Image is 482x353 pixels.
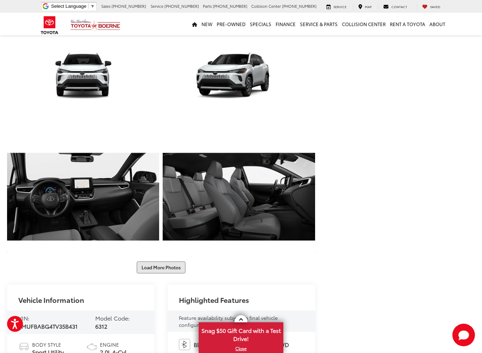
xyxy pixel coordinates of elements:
[95,314,130,322] span: Model Code:
[203,3,212,9] span: Parts
[18,322,78,330] span: 7MUFBABG4TV35B431
[199,13,215,35] a: New
[282,3,317,9] span: [PHONE_NUMBER]
[452,324,475,346] svg: Start Chat
[36,14,63,37] img: Toyota
[194,341,223,349] span: Bluetooth®
[452,324,475,346] button: Toggle Chat Window
[321,4,352,10] a: Service
[298,13,340,35] a: Service & Parts: Opens in a new tab
[163,22,315,136] a: Expand Photo 17
[18,296,84,304] h2: Vehicle Information
[215,13,248,35] a: Pre-Owned
[340,13,388,35] a: Collision Center
[353,4,377,10] a: Map
[179,339,190,350] img: Bluetooth®
[378,4,412,10] a: Contact
[51,4,95,9] a: Select Language​
[95,322,107,330] span: 6312
[137,261,186,274] button: Load More Photos
[391,4,407,9] span: Contact
[213,3,247,9] span: [PHONE_NUMBER]
[248,13,273,35] a: Specials
[164,3,199,9] span: [PHONE_NUMBER]
[70,19,121,31] img: Vic Vaughan Toyota of Boerne
[7,140,159,254] a: Expand Photo 18
[388,13,427,35] a: Rent a Toyota
[190,13,199,35] a: Home
[333,4,347,9] span: Service
[100,341,143,348] span: Engine
[427,13,447,35] a: About
[273,13,298,35] a: Finance
[18,314,30,322] span: VIN:
[51,4,86,9] span: Select Language
[32,341,64,348] span: Body Style
[251,3,281,9] span: Collision Center
[6,138,161,255] img: 2026 Toyota Corolla Hybrid S
[365,4,372,9] span: Map
[179,314,278,328] span: Feature availability subject to final vehicle configuration.
[88,4,89,9] span: ​
[112,3,146,9] span: [PHONE_NUMBER]
[430,4,440,9] span: Saved
[179,296,249,304] h2: Highlighted Features
[101,3,110,9] span: Sales
[90,4,95,9] span: ▼
[163,140,315,254] a: Expand Photo 19
[161,138,317,255] img: 2026 Toyota Corolla Hybrid S
[7,22,159,136] a: Expand Photo 16
[417,4,446,10] a: My Saved Vehicles
[199,323,283,345] span: Snag $50 Gift Card with a Test Drive!
[151,3,163,9] span: Service
[161,21,317,137] img: 2026 Toyota Corolla Hybrid S
[6,21,161,137] img: 2026 Toyota Corolla Hybrid S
